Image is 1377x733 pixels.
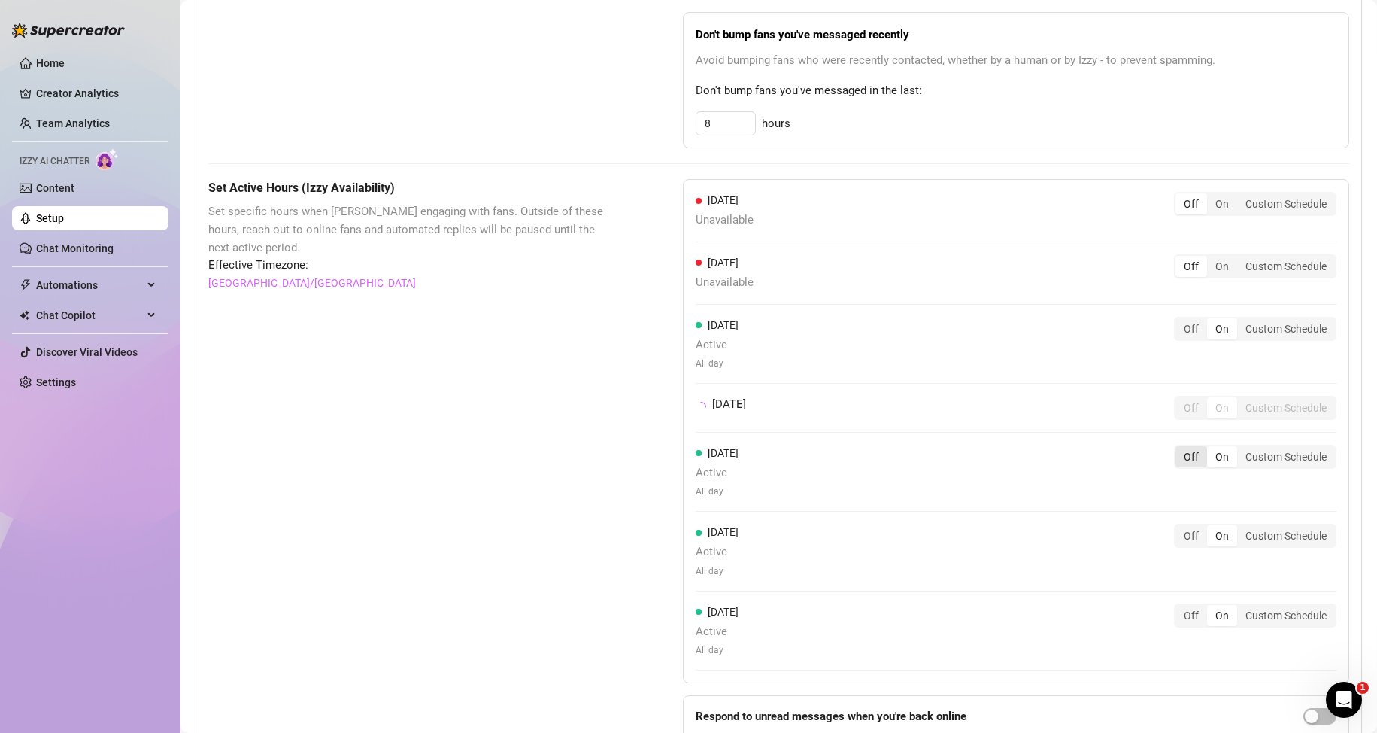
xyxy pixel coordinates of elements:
span: hours [762,115,790,133]
iframe: Intercom live chat [1326,682,1362,718]
div: segmented control [1174,396,1336,420]
span: Unavailable [696,274,754,292]
img: AI Chatter [96,148,119,170]
span: Active [696,336,739,354]
span: All day [696,357,739,371]
div: segmented control [1174,445,1336,469]
span: loading [696,402,706,412]
span: All day [696,643,739,658]
span: [DATE] [712,396,746,414]
div: On [1207,605,1237,626]
span: thunderbolt [20,279,32,291]
div: Off [1175,397,1207,418]
strong: Don't bump fans you've messaged recently [696,28,909,41]
span: All day [696,564,739,579]
span: Don't bump fans you've messaged in the last: [696,82,1336,100]
div: Custom Schedule [1237,193,1335,214]
img: Chat Copilot [20,310,29,321]
span: [DATE] [708,194,739,206]
div: Off [1175,605,1207,626]
a: Content [36,182,74,194]
div: On [1207,256,1237,277]
span: Automations [36,273,143,297]
span: [DATE] [708,526,739,538]
div: segmented control [1174,254,1336,278]
a: Team Analytics [36,117,110,129]
img: logo-BBDzfeDw.svg [12,23,125,38]
span: All day [696,485,739,499]
div: Off [1175,446,1207,467]
span: Active [696,623,739,641]
div: On [1207,397,1237,418]
div: Custom Schedule [1237,525,1335,546]
div: Custom Schedule [1237,605,1335,626]
div: segmented control [1174,317,1336,341]
span: Unavailable [696,211,754,230]
div: segmented control [1174,192,1336,216]
div: segmented control [1174,524,1336,548]
div: Custom Schedule [1237,256,1335,277]
span: Chat Copilot [36,303,143,327]
span: 1 [1357,682,1369,694]
div: On [1207,318,1237,339]
div: Off [1175,525,1207,546]
div: Custom Schedule [1237,446,1335,467]
strong: Respond to unread messages when you're back online [696,710,966,723]
a: Chat Monitoring [36,242,114,254]
span: [DATE] [708,257,739,269]
a: Discover Viral Videos [36,346,138,358]
div: Off [1175,318,1207,339]
div: Off [1175,256,1207,277]
div: Custom Schedule [1237,397,1335,418]
div: On [1207,525,1237,546]
span: Izzy AI Chatter [20,154,89,169]
div: On [1207,446,1237,467]
div: segmented control [1174,604,1336,628]
div: On [1207,193,1237,214]
span: [DATE] [708,319,739,331]
span: Effective Timezone: [208,257,608,275]
span: Set specific hours when [PERSON_NAME] engaging with fans. Outside of these hours, reach out to on... [208,203,608,257]
a: Settings [36,376,76,388]
h5: Set Active Hours (Izzy Availability) [208,179,608,197]
div: Custom Schedule [1237,318,1335,339]
span: [DATE] [708,447,739,459]
span: Active [696,543,739,561]
div: Off [1175,193,1207,214]
a: Setup [36,212,64,224]
span: Avoid bumping fans who were recently contacted, whether by a human or by Izzy - to prevent spamming. [696,52,1336,70]
a: Home [36,57,65,69]
a: Creator Analytics [36,81,156,105]
a: [GEOGRAPHIC_DATA]/[GEOGRAPHIC_DATA] [208,275,416,291]
span: Active [696,464,739,482]
span: [DATE] [708,606,739,618]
